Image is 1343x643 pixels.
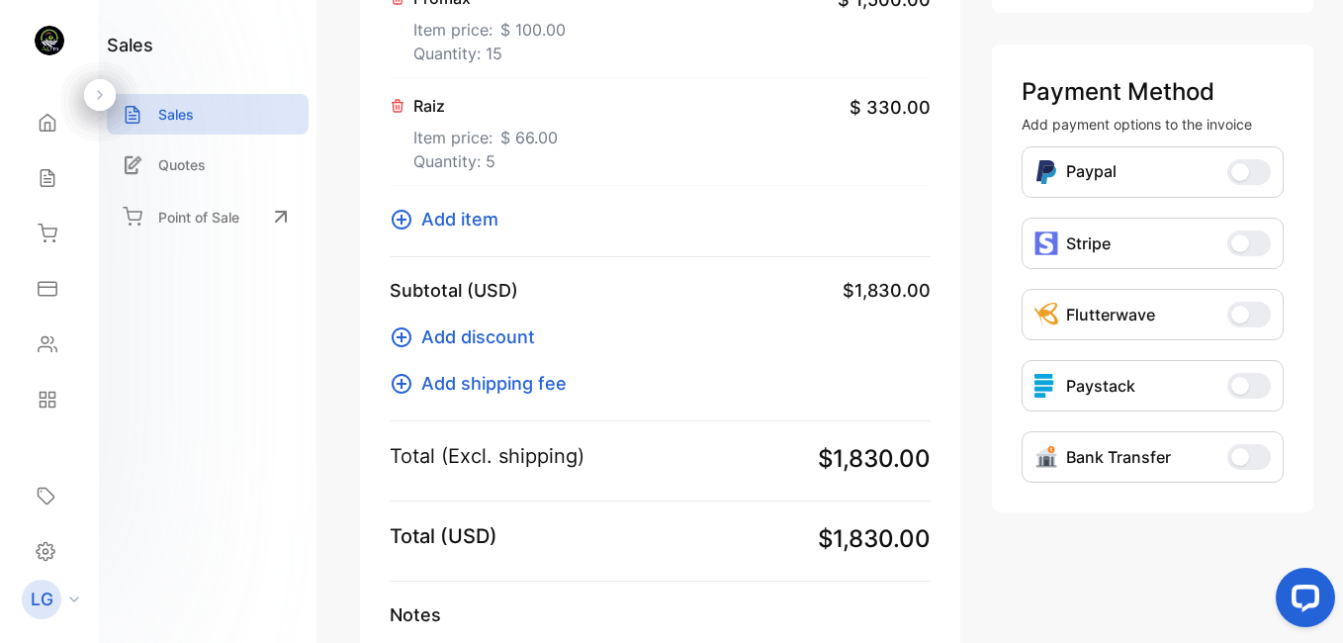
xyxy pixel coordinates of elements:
h1: sales [107,32,153,58]
p: Subtotal (USD) [390,277,518,304]
p: Item price: [413,118,558,149]
img: icon [1034,231,1058,255]
span: $1,830.00 [843,277,931,304]
p: Sales [158,104,194,125]
img: icon [1034,374,1058,398]
a: Sales [107,94,309,135]
p: Bank Transfer [1066,445,1171,469]
span: Add shipping fee [421,370,567,397]
p: Total (USD) [390,521,497,551]
button: Add item [390,206,510,232]
span: $ 330.00 [850,94,931,121]
span: Add item [421,206,498,232]
p: Quotes [158,154,206,175]
p: Payment Method [1022,74,1284,110]
img: Icon [1034,303,1058,326]
p: Flutterwave [1066,303,1155,326]
p: Notes [390,601,931,628]
p: Total (Excl. shipping) [390,441,584,471]
p: Paystack [1066,374,1135,398]
span: $ 66.00 [500,126,558,149]
iframe: LiveChat chat widget [1260,560,1343,643]
img: Icon [1034,445,1058,469]
a: Quotes [107,144,309,185]
p: Paypal [1066,159,1117,185]
p: LG [31,587,53,612]
p: Item price: [413,10,566,42]
img: logo [35,26,64,55]
span: $ 100.00 [500,18,566,42]
img: Icon [1034,159,1058,185]
p: Quantity: 15 [413,42,566,65]
span: $1,830.00 [818,441,931,477]
a: Point of Sale [107,195,309,238]
p: Point of Sale [158,207,239,228]
button: Add discount [390,323,547,350]
p: Quantity: 5 [413,149,558,173]
span: Add discount [421,323,535,350]
button: Add shipping fee [390,370,579,397]
p: Stripe [1066,231,1111,255]
p: Add payment options to the invoice [1022,114,1284,135]
span: $1,830.00 [818,521,931,557]
p: Raiz [413,94,558,118]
